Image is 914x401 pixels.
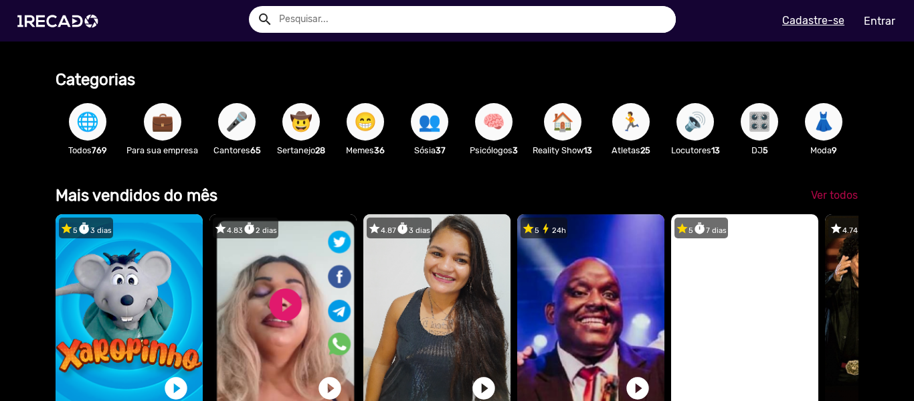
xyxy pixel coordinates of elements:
[711,145,720,155] b: 13
[612,103,650,141] button: 🏃
[211,144,262,157] p: Cantores
[250,145,261,155] b: 65
[144,103,181,141] button: 💼
[475,103,513,141] button: 🧠
[676,103,714,141] button: 🔊
[741,103,778,141] button: 🎛️
[468,144,519,157] p: Psicólogos
[855,9,904,33] a: Entrar
[811,189,858,202] span: Ver todos
[551,103,574,141] span: 🏠
[670,144,721,157] p: Locutores
[218,103,256,141] button: 🎤
[606,144,656,157] p: Atletas
[69,103,106,141] button: 🌐
[151,103,174,141] span: 💼
[276,144,327,157] p: Sertanejo
[798,144,849,157] p: Moda
[734,144,785,157] p: DJ
[411,103,448,141] button: 👥
[832,145,837,155] b: 9
[282,103,320,141] button: 🤠
[315,145,325,155] b: 28
[225,103,248,141] span: 🎤
[56,70,135,89] b: Categorias
[583,145,592,155] b: 13
[482,103,505,141] span: 🧠
[404,144,455,157] p: Sósia
[533,144,592,157] p: Reality Show
[92,145,107,155] b: 769
[436,145,446,155] b: 37
[62,144,113,157] p: Todos
[126,144,198,157] p: Para sua empresa
[252,7,276,30] button: Example home icon
[620,103,642,141] span: 🏃
[257,11,273,27] mat-icon: Example home icon
[544,103,581,141] button: 🏠
[374,145,385,155] b: 36
[513,145,518,155] b: 3
[354,103,377,141] span: 😁
[640,145,650,155] b: 25
[684,103,707,141] span: 🔊
[748,103,771,141] span: 🎛️
[782,14,844,27] u: Cadastre-se
[340,144,391,157] p: Memes
[56,186,217,205] b: Mais vendidos do mês
[812,103,835,141] span: 👗
[418,103,441,141] span: 👥
[290,103,312,141] span: 🤠
[763,145,768,155] b: 5
[269,6,676,33] input: Pesquisar...
[347,103,384,141] button: 😁
[76,103,99,141] span: 🌐
[805,103,842,141] button: 👗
